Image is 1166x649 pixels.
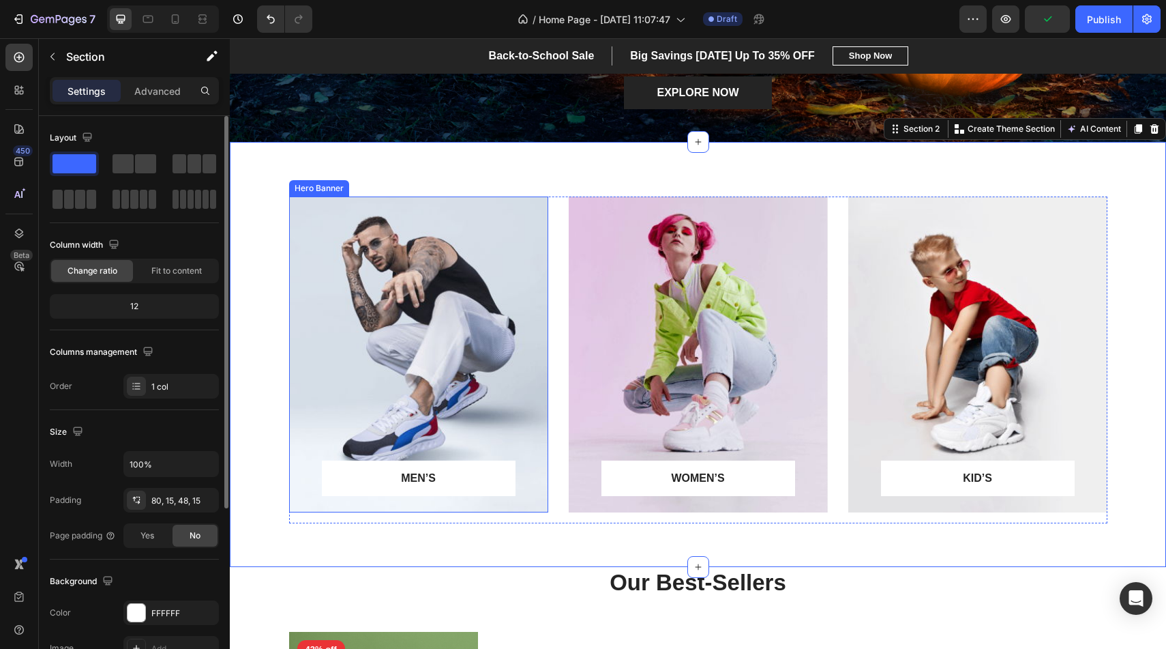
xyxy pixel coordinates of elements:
div: Size [50,423,86,442]
span: Change ratio [68,265,117,277]
div: Beta [10,250,33,261]
p: Our Best-Sellers [61,530,876,560]
div: Publish [1087,12,1121,27]
span: Fit to content [151,265,202,277]
div: Overlay [618,158,878,474]
a: EXPLORE NOW [394,38,541,71]
input: Auto [124,452,218,476]
div: Order [50,380,72,392]
div: 450 [13,145,33,156]
div: Column width [50,236,122,255]
div: 12 [53,297,216,316]
div: 1 col [151,381,215,393]
button: Publish [1075,5,1133,33]
div: Overlay [339,158,598,474]
p: 7 [89,11,95,27]
div: Color [50,607,71,619]
div: Width [50,458,72,470]
div: Padding [50,494,81,506]
span: Yes [140,530,154,542]
pre: 43% off [68,602,115,620]
div: Layout [50,129,95,147]
div: Background Image [59,158,318,474]
div: FFFFFF [151,607,215,620]
div: Page padding [50,530,116,542]
div: Background Image [618,158,878,474]
div: Section 2 [671,85,713,97]
p: Create Theme Section [738,85,825,97]
div: Columns management [50,343,156,362]
div: Undo/Redo [257,5,312,33]
div: Open Intercom Messenger [1120,582,1152,615]
div: Hero Banner [62,144,117,156]
span: Home Page - [DATE] 11:07:47 [539,12,670,27]
button: 7 [5,5,102,33]
p: WOMEN’S [389,432,548,448]
span: Draft [717,13,737,25]
p: KID’S [669,432,827,448]
button: AI Content [834,83,894,99]
p: Advanced [134,84,181,98]
div: Background [50,573,116,591]
div: Background Image [339,158,598,474]
p: Settings [68,84,106,98]
iframe: Design area [230,38,1166,649]
div: EXPLORE NOW [427,46,509,63]
div: 80, 15, 48, 15 [151,495,215,507]
p: Section [66,48,178,65]
p: MEN’S [110,432,268,448]
span: / [533,12,536,27]
span: No [190,530,200,542]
